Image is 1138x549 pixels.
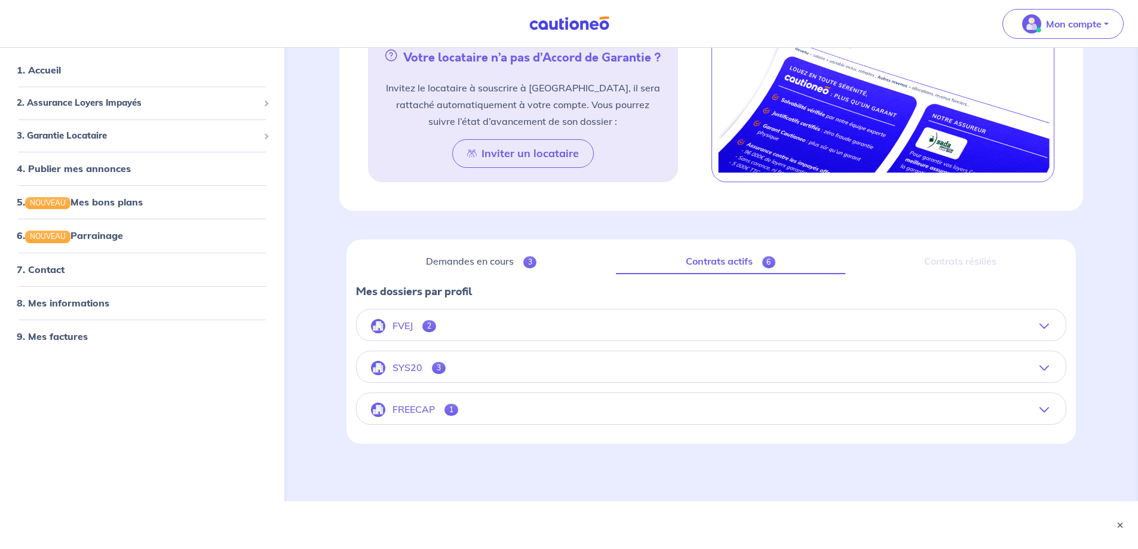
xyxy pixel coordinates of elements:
[17,263,65,275] a: 7. Contact
[524,16,614,31] img: Cautioneo
[371,361,385,375] img: illu_company.svg
[5,257,280,281] div: 7. Contact
[444,404,458,416] span: 1
[17,196,143,208] a: 5.NOUVEAUMes bons plans
[17,330,88,342] a: 9. Mes factures
[382,79,663,130] p: Invitez le locataire à souscrire à [GEOGRAPHIC_DATA], il sera rattaché automatiquement à votre co...
[17,64,61,76] a: 1. Accueil
[762,256,776,268] span: 6
[432,362,446,374] span: 3
[5,190,280,214] div: 5.NOUVEAUMes bons plans
[616,249,845,274] a: Contrats actifs6
[357,354,1066,382] button: SYS203
[17,229,123,241] a: 6.NOUVEAUParrainage
[5,223,280,247] div: 6.NOUVEAUParrainage
[392,320,413,332] p: FVEJ
[1002,9,1124,39] button: illu_account_valid_menu.svgMon compte
[17,129,259,143] span: 3. Garantie Locataire
[371,319,385,333] img: illu_company.svg
[17,96,259,110] span: 2. Assurance Loyers Impayés
[392,404,435,415] p: FREECAP
[452,139,594,168] button: Inviter un locataire
[523,256,537,268] span: 3
[1114,519,1126,531] button: ×
[371,403,385,417] img: illu_company.svg
[422,320,436,332] span: 2
[5,124,280,148] div: 3. Garantie Locataire
[17,162,131,174] a: 4. Publier mes annonces
[5,324,280,348] div: 9. Mes factures
[5,91,280,115] div: 2. Assurance Loyers Impayés
[356,249,606,274] a: Demandes en cours3
[5,157,280,180] div: 4. Publier mes annonces
[373,47,673,65] h5: Votre locataire n’a pas d’Accord de Garantie ?
[357,395,1066,424] button: FREECAP1
[1022,14,1041,33] img: illu_account_valid_menu.svg
[356,284,1066,299] p: Mes dossiers par profil
[5,290,280,314] div: 8. Mes informations
[17,296,109,308] a: 8. Mes informations
[5,58,280,82] div: 1. Accueil
[357,312,1066,341] button: FVEJ2
[1046,17,1102,31] p: Mon compte
[392,362,422,373] p: SYS20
